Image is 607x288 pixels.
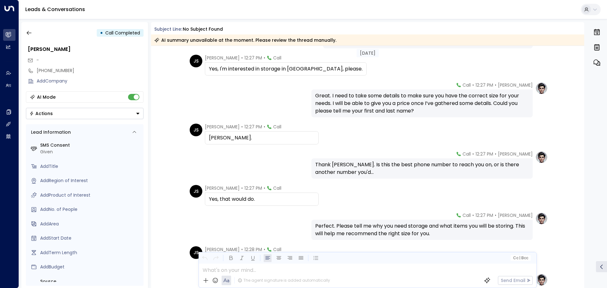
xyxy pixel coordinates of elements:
span: | [519,256,520,260]
div: AddNo. of People [40,206,141,213]
span: 12:27 PM [244,55,262,61]
div: Yes, I'm interested in storage in [GEOGRAPHIC_DATA], please. [209,65,363,73]
label: Source [40,278,141,285]
div: Lead Information [29,129,71,136]
span: • [264,246,265,253]
div: Perfect. Please tell me why you need storage and what items you will be storing. This will help m... [315,222,529,237]
span: 12:28 PM [244,246,262,253]
button: Actions [26,108,144,119]
span: [PERSON_NAME] [498,151,533,157]
span: 12:27 PM [244,124,262,130]
span: • [495,151,496,157]
span: • [495,212,496,218]
span: [PERSON_NAME] [205,124,240,130]
div: AddStart Date [40,235,141,242]
span: • [264,55,265,61]
span: [PERSON_NAME] [498,82,533,88]
span: • [264,185,265,191]
div: AddBudget [40,264,141,270]
div: No subject found [183,26,223,33]
div: AI Mode [37,94,56,100]
span: [PERSON_NAME] [205,185,240,191]
span: - [36,57,39,63]
div: JS [190,246,202,259]
span: [PERSON_NAME] [498,212,533,218]
button: Redo [212,254,220,262]
span: • [264,124,265,130]
span: Call [273,124,281,130]
span: Call Completed [105,30,140,36]
div: The agent signature is added automatically [238,278,330,283]
span: • [495,82,496,88]
span: 12:27 PM [475,212,493,218]
img: profile-logo.png [535,82,548,95]
span: • [472,212,474,218]
div: Given [40,149,141,155]
span: • [241,55,243,61]
button: Cc|Bcc [510,255,530,261]
span: Call [463,82,471,88]
span: • [241,185,243,191]
span: • [472,82,474,88]
div: Thank [PERSON_NAME]. Is this the best phone number to reach you on, or is there another number yo... [315,161,529,176]
label: SMS Consent [40,142,141,149]
div: AddRegion of Interest [40,177,141,184]
span: • [241,246,243,253]
span: [PERSON_NAME] [205,55,240,61]
div: JS [190,185,202,198]
div: [DATE] [357,49,379,57]
img: profile-logo.png [535,273,548,286]
div: [PERSON_NAME]. [209,134,315,142]
div: AddTerm Length [40,249,141,256]
a: Leads & Conversations [25,6,85,13]
div: AddArea [40,221,141,227]
span: • [472,151,474,157]
span: Call [273,55,281,61]
span: Subject Line: [154,26,182,32]
div: Actions [29,111,53,116]
div: Yes, that would do. [209,195,315,203]
span: Call [463,151,471,157]
div: [PERSON_NAME] [28,46,144,53]
div: Great. I need to take some details to make sure you have the correct size for your needs. I will ... [315,92,529,115]
img: profile-logo.png [535,151,548,163]
div: • [100,27,103,39]
span: • [241,124,243,130]
span: [PERSON_NAME] [205,246,240,253]
div: [PHONE_NUMBER] [37,67,144,74]
div: JS [190,55,202,67]
span: 12:27 PM [475,82,493,88]
img: profile-logo.png [535,212,548,225]
span: Cc Bcc [513,256,528,260]
div: AddCompany [37,78,144,84]
span: 12:27 PM [475,151,493,157]
div: AddTitle [40,163,141,170]
div: Button group with a nested menu [26,108,144,119]
button: Undo [201,254,209,262]
div: AddProduct of Interest [40,192,141,199]
span: Call [463,212,471,218]
span: Call [273,185,281,191]
div: JS [190,124,202,136]
div: AI summary unavailable at the moment. Please review the thread manually. [154,37,336,43]
span: Call [273,246,281,253]
span: 12:27 PM [244,185,262,191]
